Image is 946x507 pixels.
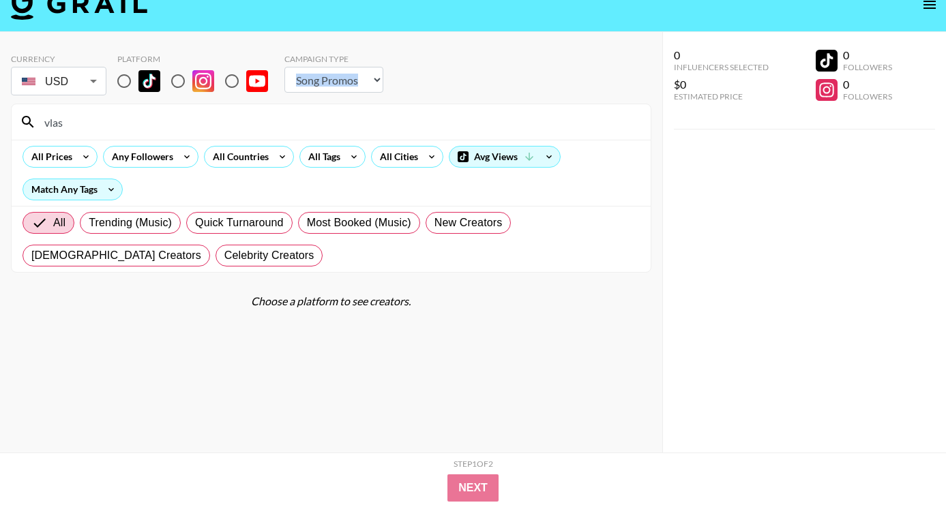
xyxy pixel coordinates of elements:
div: $0 [674,78,769,91]
div: All Prices [23,147,75,167]
div: 0 [843,78,892,91]
div: 0 [674,48,769,62]
span: Trending (Music) [89,215,172,231]
div: Influencers Selected [674,62,769,72]
div: All Countries [205,147,271,167]
div: Estimated Price [674,91,769,102]
div: All Cities [372,147,421,167]
div: Step 1 of 2 [454,459,493,469]
div: Any Followers [104,147,176,167]
div: Choose a platform to see creators. [11,294,651,308]
span: [DEMOGRAPHIC_DATA] Creators [31,247,201,264]
span: All [53,215,65,231]
div: 0 [843,48,892,62]
span: Most Booked (Music) [307,215,411,231]
div: Followers [843,91,892,102]
span: Celebrity Creators [224,247,314,264]
span: Quick Turnaround [195,215,284,231]
div: Currency [11,54,106,64]
div: Campaign Type [284,54,383,64]
input: Search by User Name [36,111,642,133]
img: Instagram [192,70,214,92]
div: Avg Views [449,147,560,167]
div: USD [14,70,104,93]
span: New Creators [434,215,503,231]
img: YouTube [246,70,268,92]
div: Followers [843,62,892,72]
button: Next [447,474,499,502]
img: TikTok [138,70,160,92]
div: All Tags [300,147,343,167]
div: Match Any Tags [23,179,122,200]
div: Platform [117,54,279,64]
